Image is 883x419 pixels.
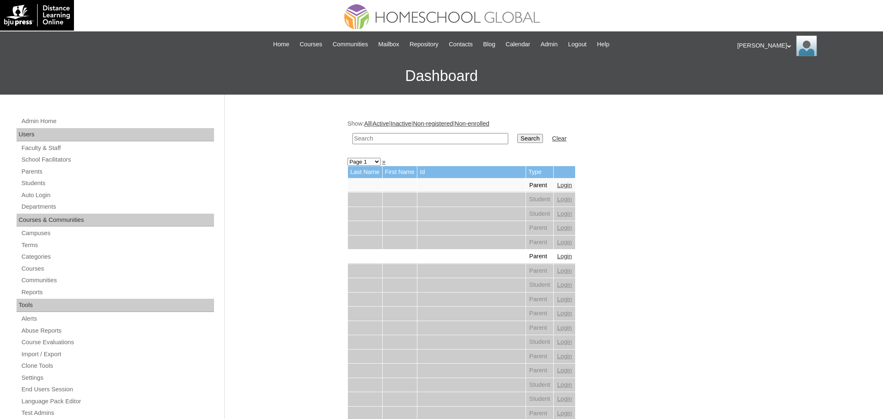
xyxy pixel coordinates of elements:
[568,40,587,49] span: Logout
[21,408,214,418] a: Test Admins
[21,240,214,250] a: Terms
[413,120,453,127] a: Non-registered
[564,40,591,49] a: Logout
[273,40,289,49] span: Home
[557,410,572,417] a: Login
[347,119,757,149] div: Show: | | | |
[526,378,554,392] td: Student
[17,299,214,312] div: Tools
[21,155,214,165] a: School Facilitators
[526,293,554,307] td: Parent
[526,193,554,207] td: Student
[333,40,368,49] span: Communities
[21,228,214,238] a: Campuses
[597,40,609,49] span: Help
[526,179,554,193] td: Parent
[417,166,526,178] td: Id
[372,120,389,127] a: Active
[506,40,530,49] span: Calendar
[557,324,572,331] a: Login
[21,202,214,212] a: Departments
[737,36,875,56] div: [PERSON_NAME]
[526,350,554,364] td: Parent
[21,264,214,274] a: Courses
[526,264,554,278] td: Parent
[526,221,554,235] td: Parent
[21,275,214,286] a: Communities
[557,338,572,345] a: Login
[557,353,572,359] a: Login
[21,396,214,407] a: Language Pack Editor
[557,310,572,317] a: Login
[21,178,214,188] a: Students
[526,236,554,250] td: Parent
[21,143,214,153] a: Faculty & Staff
[352,133,508,144] input: Search
[390,120,412,127] a: Inactive
[526,321,554,335] td: Parent
[526,207,554,221] td: Student
[382,158,386,165] a: »
[405,40,443,49] a: Repository
[295,40,326,49] a: Courses
[21,384,214,395] a: End Users Session
[21,167,214,177] a: Parents
[557,296,572,302] a: Login
[4,4,70,26] img: logo-white.png
[557,367,572,374] a: Login
[383,166,417,178] td: First Name
[526,250,554,264] td: Parent
[21,349,214,359] a: Import / Export
[21,252,214,262] a: Categories
[796,36,817,56] img: Ariane Ebuen
[557,381,572,388] a: Login
[21,326,214,336] a: Abuse Reports
[21,116,214,126] a: Admin Home
[557,253,572,259] a: Login
[526,278,554,292] td: Student
[536,40,562,49] a: Admin
[21,373,214,383] a: Settings
[21,337,214,348] a: Course Evaluations
[557,224,572,231] a: Login
[21,314,214,324] a: Alerts
[526,307,554,321] td: Parent
[479,40,499,49] a: Blog
[526,335,554,349] td: Student
[557,210,572,217] a: Login
[540,40,558,49] span: Admin
[557,267,572,274] a: Login
[21,190,214,200] a: Auto Login
[21,287,214,298] a: Reports
[526,166,554,178] td: Type
[300,40,322,49] span: Courses
[449,40,473,49] span: Contacts
[4,57,879,95] h3: Dashboard
[269,40,293,49] a: Home
[17,214,214,227] div: Courses & Communities
[557,239,572,245] a: Login
[17,128,214,141] div: Users
[378,40,400,49] span: Mailbox
[552,135,566,142] a: Clear
[557,395,572,402] a: Login
[364,120,371,127] a: All
[445,40,477,49] a: Contacts
[593,40,614,49] a: Help
[557,182,572,188] a: Login
[483,40,495,49] span: Blog
[502,40,534,49] a: Calendar
[21,361,214,371] a: Clone Tools
[328,40,372,49] a: Communities
[455,120,489,127] a: Non-enrolled
[374,40,404,49] a: Mailbox
[517,134,543,143] input: Search
[348,166,382,178] td: Last Name
[526,392,554,406] td: Student
[557,281,572,288] a: Login
[409,40,438,49] span: Repository
[526,364,554,378] td: Parent
[557,196,572,202] a: Login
